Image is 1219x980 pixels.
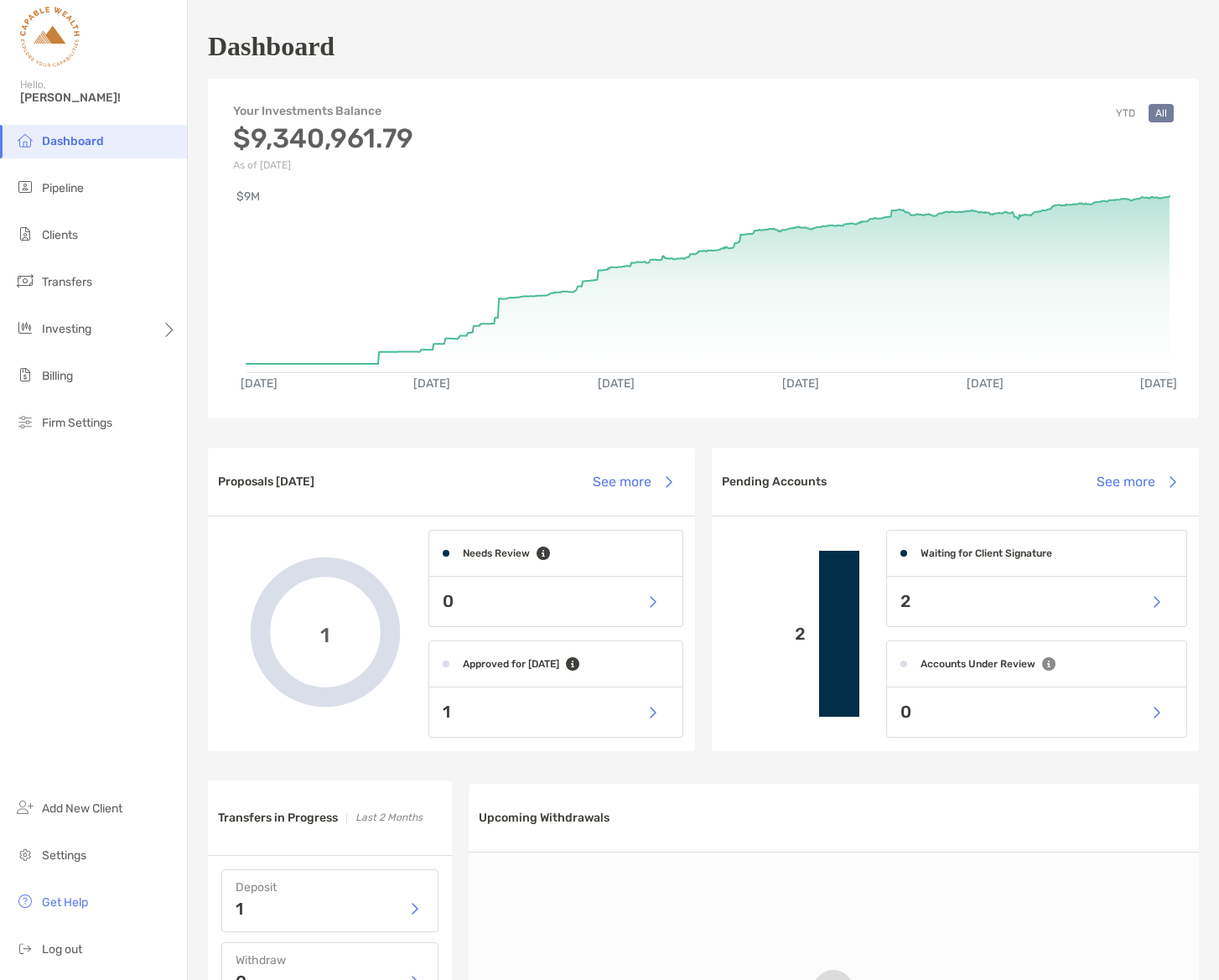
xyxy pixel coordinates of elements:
img: transfers icon [15,271,35,291]
img: settings icon [15,844,35,864]
h3: Upcoming Withdrawals [479,811,609,825]
span: Billing [42,369,73,383]
img: billing icon [15,365,35,385]
h1: Dashboard [208,31,335,62]
text: $9M [236,189,260,204]
h4: Deposit [236,880,424,894]
span: Firm Settings [42,416,112,430]
img: logout icon [15,938,35,958]
span: Add New Client [42,801,122,816]
text: [DATE] [967,376,1004,391]
h4: Waiting for Client Signature [921,547,1052,559]
img: Zoe Logo [20,7,80,67]
span: Pipeline [42,181,84,195]
h3: $9,340,961.79 [233,122,413,154]
span: Transfers [42,275,92,289]
p: 1 [443,702,450,723]
h4: Withdraw [236,953,424,967]
span: Log out [42,942,82,957]
span: 1 [320,620,329,645]
button: All [1149,104,1174,122]
span: Investing [42,322,91,336]
h3: Pending Accounts [722,474,827,489]
img: get-help icon [15,891,35,911]
text: [DATE] [241,376,278,391]
button: YTD [1109,104,1142,122]
span: Dashboard [42,134,104,148]
h3: Transfers in Progress [218,811,338,825]
h4: Accounts Under Review [921,658,1035,670]
span: Clients [42,228,78,242]
img: clients icon [15,224,35,244]
img: add_new_client icon [15,797,35,817]
span: Get Help [42,895,88,910]
span: [PERSON_NAME]! [20,91,177,105]
p: 2 [725,624,806,645]
button: See more [579,464,685,500]
h4: Approved for [DATE] [463,658,559,670]
h4: Needs Review [463,547,530,559]
h4: Your Investments Balance [233,104,413,118]
p: 0 [443,591,454,612]
p: Last 2 Months [355,807,423,828]
p: 1 [236,900,243,917]
img: dashboard icon [15,130,35,150]
p: 2 [900,591,910,612]
text: [DATE] [598,376,635,391]
img: firm-settings icon [15,412,35,432]
img: pipeline icon [15,177,35,197]
img: investing icon [15,318,35,338]
button: See more [1083,464,1189,500]
p: 0 [900,702,911,723]
text: [DATE] [1140,376,1177,391]
text: [DATE] [782,376,819,391]
text: [DATE] [413,376,450,391]
span: Settings [42,848,86,863]
h3: Proposals [DATE] [218,474,314,489]
p: As of [DATE] [233,159,413,171]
